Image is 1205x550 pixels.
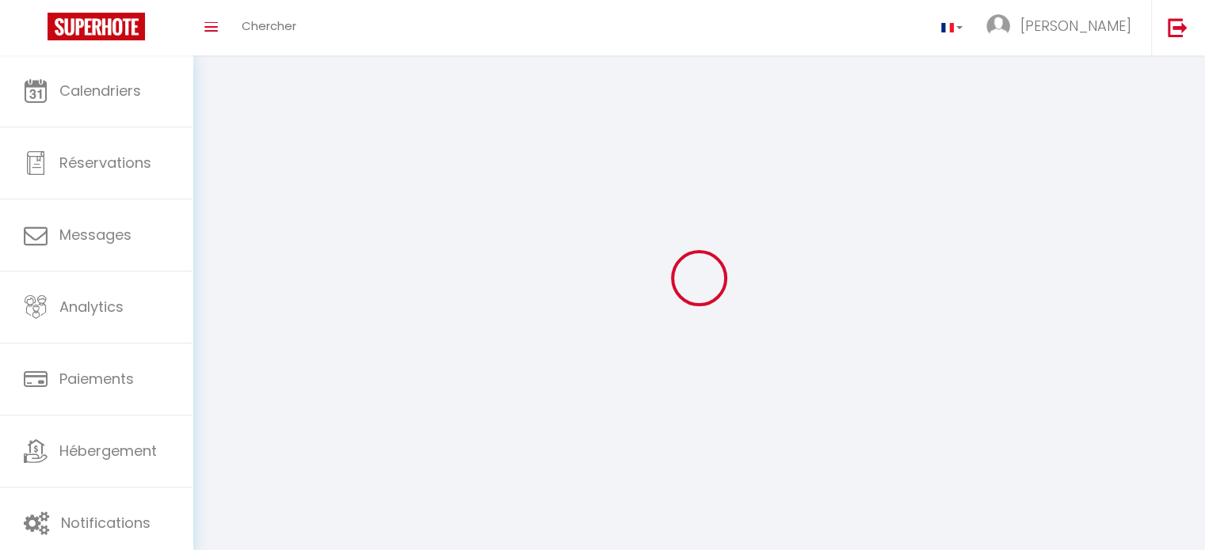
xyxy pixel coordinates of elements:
[59,369,134,389] span: Paiements
[1168,17,1188,37] img: logout
[1020,16,1131,36] span: [PERSON_NAME]
[61,513,151,533] span: Notifications
[59,81,141,101] span: Calendriers
[242,17,296,34] span: Chercher
[48,13,145,40] img: Super Booking
[59,225,132,245] span: Messages
[59,153,151,173] span: Réservations
[13,6,60,54] button: Ouvrir le widget de chat LiveChat
[59,297,124,317] span: Analytics
[59,441,157,461] span: Hébergement
[986,14,1010,38] img: ...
